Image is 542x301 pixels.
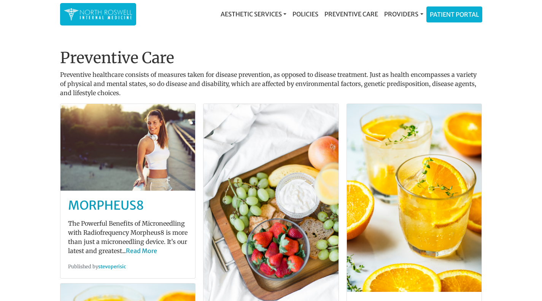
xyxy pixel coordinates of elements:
h1: Preventive Care [60,49,482,67]
p: Preventive healthcare consists of measures taken for disease prevention, as opposed to disease tr... [60,70,482,97]
a: stevoperisic [98,263,126,269]
img: North Roswell Internal Medicine [64,7,132,22]
a: MORPHEUS8 [68,198,144,213]
small: Published by [68,263,126,269]
a: Providers [381,6,426,22]
p: The Powerful Benefits of Microneedling with Radiofrequency Morpheus8 is more than just a micronee... [68,219,188,255]
a: Preventive Care [321,6,381,22]
img: post-default-4.jpg [347,104,482,292]
a: Aesthetic Services [218,6,289,22]
a: Patient Portal [427,7,482,22]
a: Policies [289,6,321,22]
a: Read More [126,247,157,255]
